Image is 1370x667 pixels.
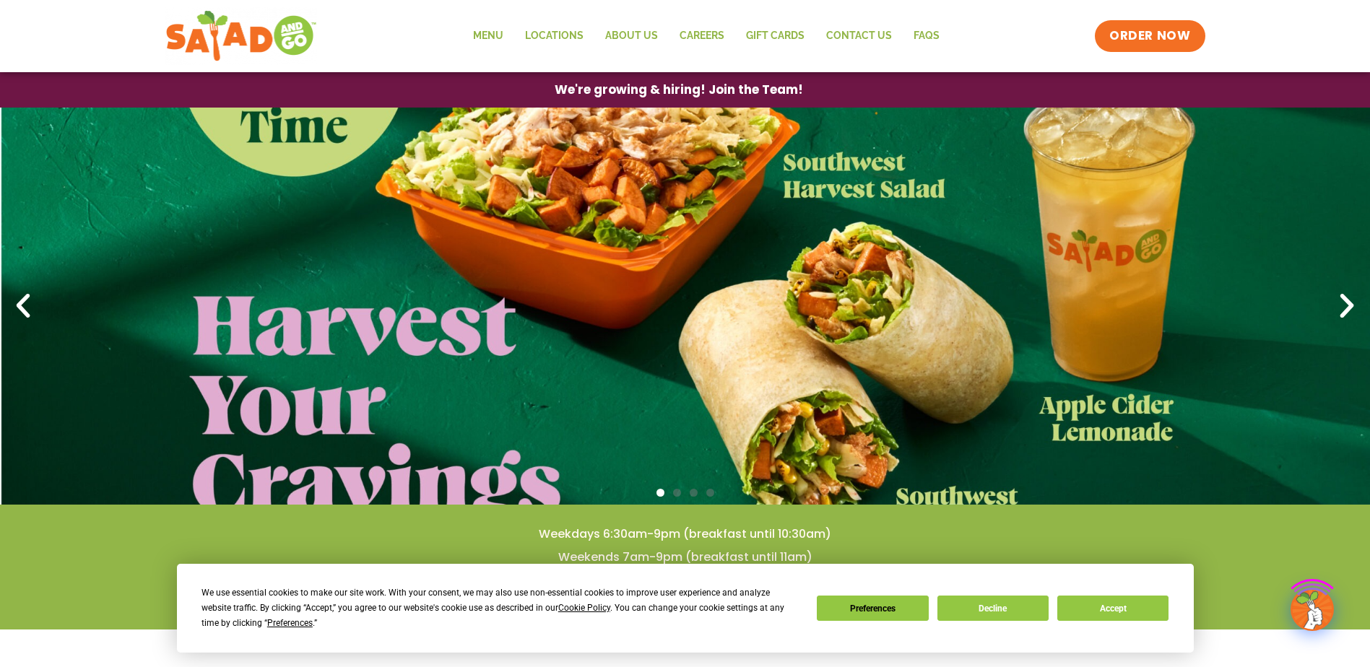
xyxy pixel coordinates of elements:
span: Cookie Policy [558,603,610,613]
a: We're growing & hiring! Join the Team! [533,73,825,107]
button: Decline [937,596,1049,621]
span: We're growing & hiring! Join the Team! [555,84,803,96]
a: Careers [669,19,735,53]
a: FAQs [903,19,950,53]
span: Go to slide 1 [656,489,664,497]
a: ORDER NOW [1095,20,1205,52]
div: Previous slide [7,290,39,322]
button: Accept [1057,596,1169,621]
span: Go to slide 2 [673,489,681,497]
span: Go to slide 3 [690,489,698,497]
div: Cookie Consent Prompt [177,564,1194,653]
img: new-SAG-logo-768×292 [165,7,318,65]
span: Go to slide 4 [706,489,714,497]
a: Menu [462,19,514,53]
span: ORDER NOW [1109,27,1190,45]
div: We use essential cookies to make our site work. With your consent, we may also use non-essential ... [201,585,799,631]
span: Preferences [267,618,313,628]
h4: Weekends 7am-9pm (breakfast until 11am) [29,549,1341,565]
a: About Us [594,19,669,53]
h4: Weekdays 6:30am-9pm (breakfast until 10:30am) [29,526,1341,542]
button: Preferences [817,596,928,621]
a: Contact Us [815,19,903,53]
nav: Menu [462,19,950,53]
a: GIFT CARDS [735,19,815,53]
div: Next slide [1331,290,1363,322]
a: Locations [514,19,594,53]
